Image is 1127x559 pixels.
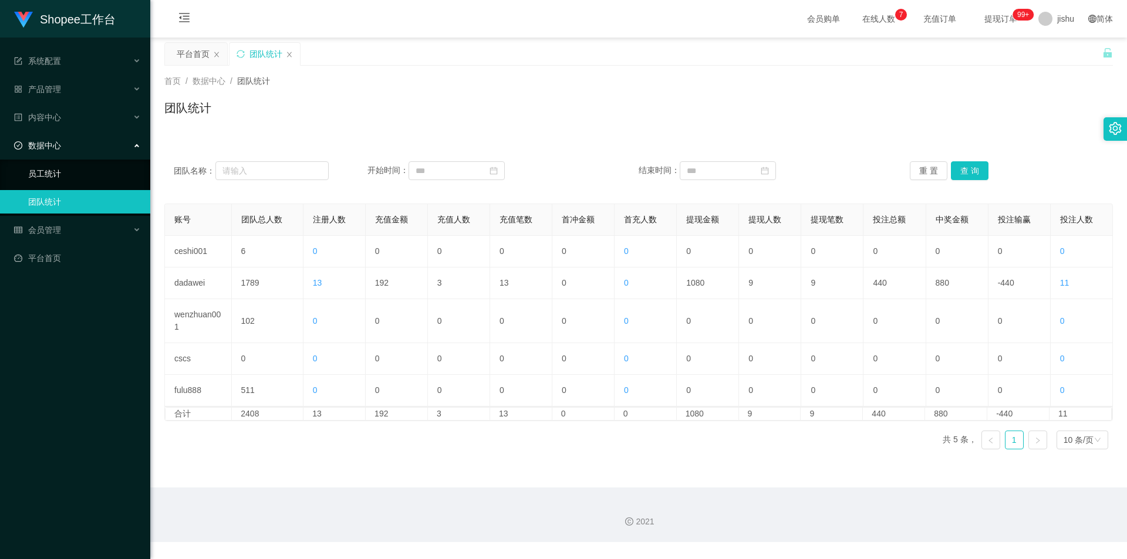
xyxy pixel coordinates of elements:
span: 0 [1060,246,1065,256]
li: 上一页 [981,431,1000,449]
span: 充值笔数 [500,215,532,224]
a: 1 [1005,431,1023,449]
td: 0 [490,236,552,267]
span: 充值订单 [917,15,962,23]
td: 0 [552,299,615,343]
span: 中奖金额 [936,215,969,224]
td: 0 [428,299,490,343]
span: 充值人数 [437,215,470,224]
i: 图标: left [987,437,994,444]
td: 0 [552,267,615,299]
img: logo.9652507e.png [14,12,33,28]
td: 0 [863,299,926,343]
td: 0 [490,299,552,343]
td: 0 [677,299,739,343]
i: 图标: close [213,51,220,58]
td: 9 [801,267,863,299]
div: 10 条/页 [1064,431,1094,449]
td: 合计 [166,408,232,420]
td: 0 [739,343,801,375]
sup: 304 [1013,9,1034,21]
span: 0 [1060,316,1065,326]
div: 平台首页 [177,43,210,65]
td: -440 [988,267,1051,299]
td: 0 [490,375,552,406]
td: dadawei [165,267,232,299]
a: 图标: dashboard平台首页 [14,246,141,270]
span: 11 [1060,278,1069,287]
i: 图标: calendar [761,167,769,175]
i: 图标: form [14,57,22,65]
i: 图标: check-circle-o [14,141,22,150]
td: 0 [801,299,863,343]
td: 440 [863,267,926,299]
td: 9 [801,408,863,420]
p: 7 [899,9,903,21]
i: 图标: profile [14,113,22,121]
td: 0 [739,375,801,406]
td: 1789 [232,267,303,299]
span: 数据中心 [193,76,225,86]
td: 0 [801,236,863,267]
td: 0 [801,343,863,375]
td: 13 [303,408,366,420]
span: 团队名称： [174,165,215,177]
span: 提现笔数 [811,215,843,224]
i: 图标: close [286,51,293,58]
td: 880 [925,408,987,420]
span: 首冲金额 [562,215,595,224]
td: -440 [987,408,1050,420]
a: Shopee工作台 [14,14,116,23]
td: 0 [739,299,801,343]
span: 注册人数 [313,215,346,224]
td: 0 [863,343,926,375]
td: 11 [1050,408,1112,420]
td: 0 [552,375,615,406]
span: 0 [313,385,318,395]
td: 0 [988,343,1051,375]
td: 0 [552,343,615,375]
td: 0 [988,299,1051,343]
td: 511 [232,375,303,406]
span: 充值金额 [375,215,408,224]
i: 图标: calendar [490,167,498,175]
td: 0 [366,299,428,343]
span: 0 [624,316,629,326]
span: 首页 [164,76,181,86]
td: 0 [428,236,490,267]
h1: Shopee工作台 [40,1,116,38]
div: 团队统计 [249,43,282,65]
span: 投注总额 [873,215,906,224]
td: 0 [615,408,677,420]
td: 0 [926,343,988,375]
span: 提现订单 [978,15,1023,23]
td: 440 [863,408,925,420]
div: 2021 [160,516,1118,528]
td: 0 [863,236,926,267]
td: 0 [552,236,615,267]
span: 开始时间： [367,165,409,175]
td: 0 [428,343,490,375]
td: 0 [801,375,863,406]
span: 团队统计 [237,76,270,86]
button: 查 询 [951,161,988,180]
td: 0 [366,375,428,406]
td: 0 [677,375,739,406]
i: 图标: unlock [1102,48,1113,58]
td: 0 [677,236,739,267]
td: 192 [366,267,428,299]
td: 0 [232,343,303,375]
td: 13 [490,267,552,299]
td: 9 [739,267,801,299]
td: 0 [988,236,1051,267]
li: 1 [1005,431,1024,449]
td: 13 [490,408,552,420]
td: 880 [926,267,988,299]
i: 图标: setting [1109,122,1122,135]
span: 投注输赢 [998,215,1031,224]
td: fulu888 [165,375,232,406]
h1: 团队统计 [164,99,211,117]
td: 0 [366,236,428,267]
td: 192 [366,408,428,420]
span: / [230,76,232,86]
